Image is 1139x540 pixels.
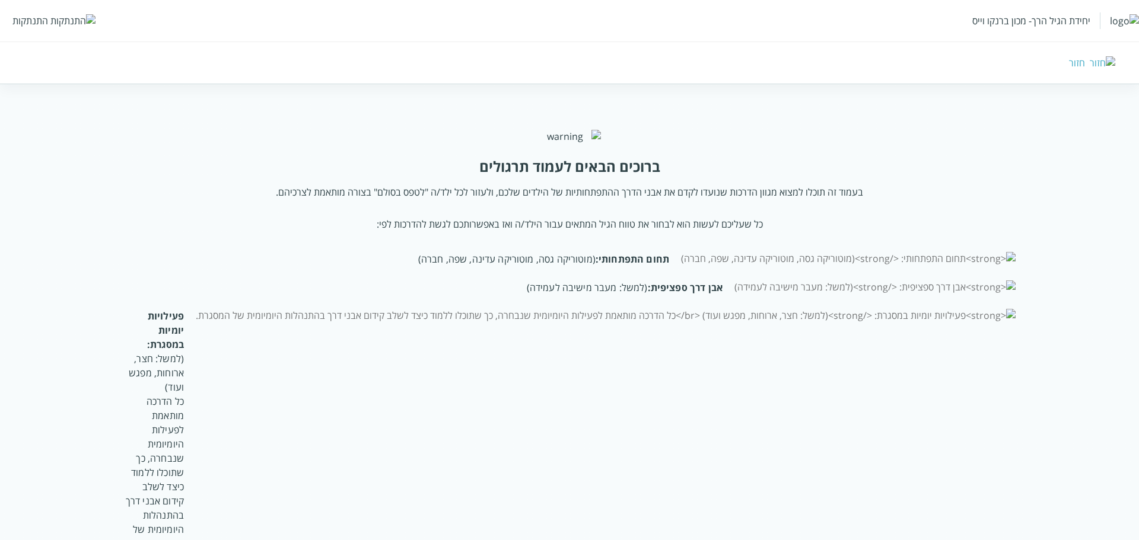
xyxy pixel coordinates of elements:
img: <strong>אבן דרך ספציפית: </strong>(למשל: מעבר מישיבה לעמידה) [734,280,1016,293]
strong: פעילויות יומיות במסגרת: [147,309,184,351]
p: בעמוד זה תוכלו למצוא מגוון הדרכות שנועדו לקדם את אבני הדרך ההתפתחותיות של הילדים שלכם, ולעזור לכל... [276,186,863,199]
div: (למשל: מעבר מישיבה לעמידה) [123,280,723,295]
div: יחידת הגיל הרך- מכון ברנקו וייס [972,14,1090,27]
div: התנתקות [12,14,48,27]
p: כל שעליכם לעשות הוא לבחור את טווח הגיל המתאים עבור הילד/ה ואז באפשרותכם לגשת להדרכות לפי: [377,218,763,231]
img: logo [1110,14,1139,27]
img: התנתקות [50,14,96,27]
strong: תחום התפתחותי: [596,253,669,266]
div: ברוכים הבאים לעמוד תרגולים [479,157,660,176]
img: חזור [1090,56,1115,69]
div: חזור [1069,56,1085,69]
img: <strong>תחום התפתחותי: </strong>(מוטוריקה גסה, מוטוריקה עדינה, שפה, חברה) [681,252,1016,265]
img: <strong>פעילויות יומיות במסגרת: </strong>(למשל: חצר, ארוחות, מפגש ועוד) <br/>כל הדרכה מותאמת לפעי... [196,309,1016,322]
strong: אבן דרך ספציפית: [648,281,723,294]
div: (מוטוריקה גסה, מוטוריקה עדינה, שפה, חברה) [123,252,669,266]
img: warning [538,130,601,143]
